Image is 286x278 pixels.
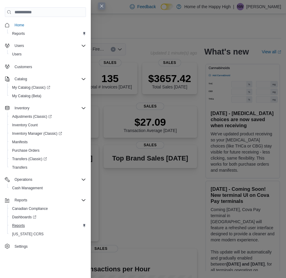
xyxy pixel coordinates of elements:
[12,22,27,29] a: Home
[10,213,39,221] a: Dashboards
[12,94,41,98] span: My Catalog (Beta)
[12,140,28,144] span: Manifests
[10,130,86,137] span: Inventory Manager (Classic)
[7,92,88,100] button: My Catalog (Beta)
[10,51,24,58] a: Users
[10,92,44,100] a: My Catalog (Beta)
[10,184,86,192] span: Cash Management
[10,230,46,238] a: [US_STATE] CCRS
[12,186,43,190] span: Cash Management
[5,18,86,252] nav: Complex example
[7,213,88,221] a: Dashboards
[12,75,29,83] button: Catalog
[10,51,86,58] span: Users
[15,23,24,28] span: Home
[12,223,25,228] span: Reports
[7,155,88,163] a: Transfers (Classic)
[12,176,86,183] span: Operations
[10,147,42,154] a: Purchase Orders
[2,21,88,29] button: Home
[10,213,86,221] span: Dashboards
[15,244,28,249] span: Settings
[12,31,25,36] span: Reports
[12,176,35,183] button: Operations
[7,204,88,213] button: Canadian Compliance
[12,104,86,112] span: Inventory
[12,243,30,250] a: Settings
[7,184,88,192] button: Cash Management
[12,42,26,49] button: Users
[2,104,88,112] button: Inventory
[10,230,86,238] span: Washington CCRS
[7,112,88,121] a: Adjustments (Classic)
[7,83,88,92] a: My Catalog (Classic)
[10,113,86,120] span: Adjustments (Classic)
[10,222,86,229] span: Reports
[12,131,62,136] span: Inventory Manager (Classic)
[15,77,27,81] span: Catalog
[12,197,30,204] button: Reports
[10,30,86,37] span: Reports
[15,106,29,111] span: Inventory
[12,206,48,211] span: Canadian Compliance
[12,75,86,83] span: Catalog
[10,121,86,129] span: Inventory Count
[2,75,88,83] button: Catalog
[7,221,88,230] button: Reports
[10,121,40,129] a: Inventory Count
[12,232,44,237] span: [US_STATE] CCRS
[12,63,86,70] span: Customers
[7,230,88,238] button: [US_STATE] CCRS
[10,155,86,163] span: Transfers (Classic)
[10,92,86,100] span: My Catalog (Beta)
[12,104,32,112] button: Inventory
[15,43,24,48] span: Users
[12,85,50,90] span: My Catalog (Classic)
[12,21,86,29] span: Home
[10,84,53,91] a: My Catalog (Classic)
[10,138,30,146] a: Manifests
[10,84,86,91] span: My Catalog (Classic)
[2,242,88,251] button: Settings
[7,138,88,146] button: Manifests
[10,164,30,171] a: Transfers
[15,177,32,182] span: Operations
[10,184,45,192] a: Cash Management
[10,138,86,146] span: Manifests
[10,222,27,229] a: Reports
[12,52,21,57] span: Users
[2,62,88,71] button: Customers
[12,157,47,161] span: Transfers (Classic)
[12,243,86,250] span: Settings
[12,165,27,170] span: Transfers
[2,196,88,204] button: Reports
[7,129,88,138] a: Inventory Manager (Classic)
[10,147,86,154] span: Purchase Orders
[7,50,88,58] button: Users
[7,163,88,172] button: Transfers
[10,30,27,37] a: Reports
[10,113,54,120] a: Adjustments (Classic)
[10,130,64,137] a: Inventory Manager (Classic)
[15,65,32,69] span: Customers
[12,63,35,71] a: Customers
[98,2,105,10] button: Close this dialog
[2,41,88,50] button: Users
[7,29,88,38] button: Reports
[10,155,49,163] a: Transfers (Classic)
[12,215,36,220] span: Dashboards
[15,198,27,203] span: Reports
[12,114,52,119] span: Adjustments (Classic)
[10,205,86,212] span: Canadian Compliance
[7,146,88,155] button: Purchase Orders
[7,121,88,129] button: Inventory Count
[2,175,88,184] button: Operations
[12,42,86,49] span: Users
[12,123,38,127] span: Inventory Count
[10,205,50,212] a: Canadian Compliance
[12,148,40,153] span: Purchase Orders
[12,197,86,204] span: Reports
[10,164,86,171] span: Transfers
